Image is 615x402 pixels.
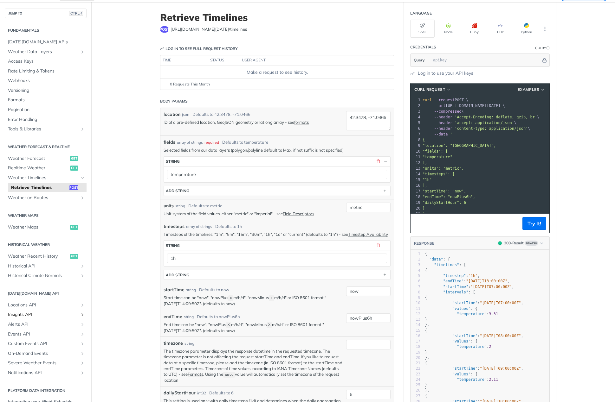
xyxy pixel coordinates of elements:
span: "[DATE]T07:00:00Z" [480,301,521,305]
a: Versioning [5,86,87,95]
span: [URL][DOMAIN_NAME][DATE] \ [423,104,505,108]
span: "startTime" [452,334,477,338]
div: 19 [411,350,420,355]
span: 2 [489,344,491,349]
button: Try It! [522,217,546,230]
span: "intervals" [443,290,468,294]
div: Body Params [160,98,188,104]
span: \ [423,115,540,119]
div: 5 [411,120,421,126]
span: cURL Request [414,87,445,92]
th: user agent [240,55,381,66]
span: "timelines" [434,263,459,267]
span: "values" [452,372,471,376]
span: 'Accept-Encoding: deflate, gzip, br' [455,115,537,119]
span: "startTime" [443,285,468,289]
span: ], [423,183,427,188]
div: Credentials [410,44,436,50]
button: Ruby [462,20,487,38]
span: ], [423,160,427,165]
button: Examples [515,86,548,93]
div: string [166,159,180,164]
span: : [ [425,290,475,294]
span: --header [434,115,452,119]
span: : , [425,285,514,289]
span: Retrieve Timelines [11,185,68,191]
span: : [425,377,498,382]
span: : , [425,279,509,283]
div: 23 [411,372,420,377]
span: } [425,383,427,387]
div: 1 [411,251,420,257]
span: Query [414,57,425,63]
span: get [70,254,78,259]
a: Insights APIShow subpages for Insights API [5,310,87,319]
button: Query [411,54,428,66]
div: 17 [411,188,421,194]
button: Show subpages for Locations API [80,303,85,308]
textarea: 42.3478, -71.0466 [346,111,391,130]
span: : { [425,257,450,261]
div: 3 [411,109,421,114]
span: "1h" [423,178,432,182]
span: auto [225,373,234,377]
span: Custom Events API [8,341,78,347]
span: } [425,350,427,355]
span: \ [423,121,516,125]
div: 15 [411,328,420,333]
span: }, [425,355,430,360]
span: CTRL-/ [69,11,83,16]
div: string [184,314,194,320]
span: --header [434,121,452,125]
button: Hide [541,57,548,63]
span: X [268,323,270,327]
span: ' [423,212,425,216]
div: Defaults to now [199,287,229,293]
span: "values" [452,306,471,311]
div: 1 [411,97,421,103]
button: cURL Request [412,86,453,93]
a: Locations APIShow subpages for Locations API [5,300,87,310]
span: }, [425,323,430,327]
span: Weather on Routes [8,195,78,201]
span: post [69,185,78,190]
a: Timestep Availability [348,232,388,237]
span: Insights API [8,311,78,318]
div: 17 [411,339,420,344]
a: Pagination [5,105,87,115]
button: Show subpages for Events API [80,332,85,337]
div: 6 [411,279,420,284]
button: Shell [410,20,435,38]
svg: More ellipsis [542,26,548,32]
a: Historical Climate NormalsShow subpages for Historical Climate Normals [5,271,87,280]
label: timezone [164,340,183,347]
a: Notifications APIShow subpages for Notifications API [5,368,87,378]
div: 12 [411,311,420,317]
div: 13 [411,166,421,171]
div: QueryInformation [535,46,550,50]
div: Defaults to nowPlus6h [197,314,240,320]
h2: Platform DATA integration [5,388,87,393]
button: Show subpages for Historical API [80,264,85,269]
span: "startTime" [452,366,477,371]
button: Show subpages for Historical Climate Normals [80,273,85,278]
span: { [425,295,427,300]
span: 2.11 [489,377,498,382]
div: 7 [411,284,420,290]
span: : , [425,334,523,338]
button: Show subpages for Weather on Routes [80,195,85,200]
button: ADD string [164,186,390,196]
a: Error Handling [5,115,87,124]
p: Start time can be "now", "nowPlus m/h/d", "nowMinus m/h/d" or ISO 8601 format "[DATE]T14:09:50Z".... [164,295,343,307]
div: required [204,140,219,145]
span: Pagination [8,107,85,113]
span: Example [525,241,538,246]
label: units [164,203,174,209]
div: 20 [411,205,421,211]
div: 10 [411,148,421,154]
span: Historical Climate Normals [8,273,78,279]
span: : [425,344,491,349]
div: 26 [411,388,420,393]
a: Rate Limiting & Tokens [5,66,87,76]
span: : , [425,273,480,278]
